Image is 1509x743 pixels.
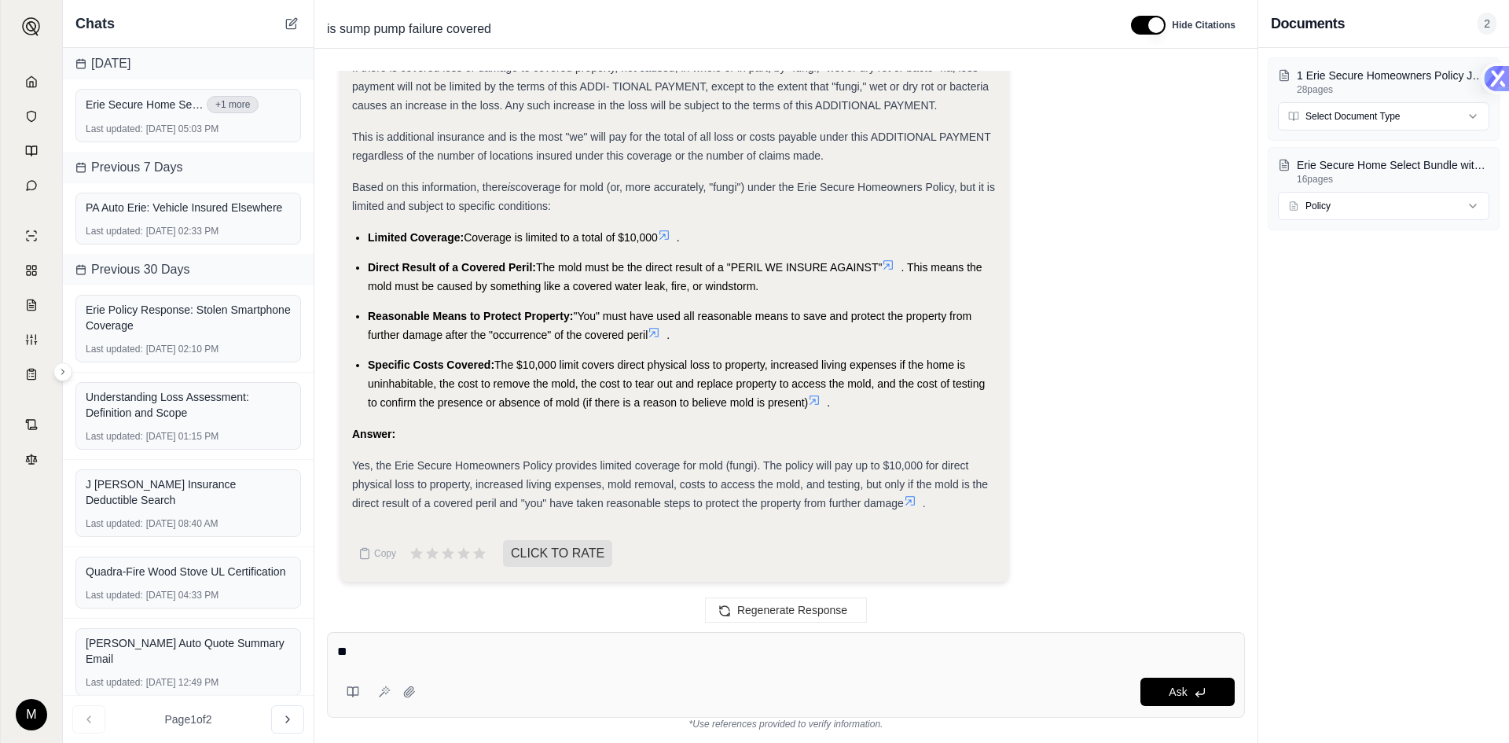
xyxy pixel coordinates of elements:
button: 1 Erie Secure Homeowners Policy Jacket PA [DATE] 1.pdf28pages [1278,68,1489,96]
span: This is additional insurance and is the most "we" will pay for the total of all loss or costs pay... [352,131,990,162]
a: Claim Coverage [10,289,53,321]
div: Edit Title [321,17,1112,42]
button: Copy [352,538,402,569]
span: Last updated: [86,123,143,135]
p: 1 Erie Secure Homeowners Policy Jacket PA 01-OCT-17 1.pdf [1297,68,1489,83]
button: Erie Secure Home Select Bundle with sewer or drain.pdf16pages [1278,157,1489,186]
div: [PERSON_NAME] Auto Quote Summary Email [86,635,291,667]
em: is [508,181,516,193]
p: 28 pages [1297,83,1489,96]
a: Contract Analysis [10,409,53,440]
a: Home [10,66,53,97]
span: Coverage is limited to a total of $10,000 [464,231,658,244]
div: Quadra-Fire Wood Stove UL Certification [86,564,291,579]
img: tab-logo.svg [1481,63,1509,94]
div: [DATE] 04:33 PM [86,589,291,601]
div: Understanding Loss Assessment: Definition and Scope [86,389,291,421]
span: coverage for mold (or, more accurately, "fungi") under the Erie Secure Homeowners Policy, but it ... [352,181,995,212]
button: New Chat [282,14,301,33]
a: Single Policy [10,220,53,252]
button: +1 more [207,96,259,113]
span: 2 [1478,13,1496,35]
a: Legal Search Engine [10,443,53,475]
span: . [827,396,830,409]
span: The $10,000 limit covers direct physical loss to property, increased living expenses if the home ... [368,359,985,409]
span: Last updated: [86,676,143,689]
div: Previous 7 Days [63,152,314,183]
button: Ask [1140,678,1235,706]
button: Regenerate Response [705,598,867,623]
button: Expand sidebar [53,362,72,381]
span: . [677,231,680,244]
a: Coverage Table [10,359,53,390]
div: Erie Policy Response: Stolen Smartphone Coverage [86,302,291,333]
span: Last updated: [86,343,143,355]
span: Last updated: [86,589,143,601]
div: [DATE] 05:03 PM [86,123,291,135]
div: [DATE] [63,48,314,79]
span: is sump pump failure covered [321,17,497,42]
a: Chat [10,170,53,201]
a: Prompt Library [10,135,53,167]
span: CLICK TO RATE [503,540,612,567]
span: Yes, the Erie Secure Homeowners Policy provides limited coverage for mold (fungi). The policy wil... [352,459,988,509]
a: Documents Vault [10,101,53,132]
div: [DATE] 08:40 AM [86,517,291,530]
span: Hide Citations [1172,19,1235,31]
span: Last updated: [86,430,143,443]
img: Expand sidebar [22,17,41,36]
span: Direct Result of a Covered Peril: [368,261,536,274]
div: [DATE] 12:49 PM [86,676,291,689]
span: . This means the mold must be caused by something like a covered water leak, fire, or windstorm. [368,261,982,292]
div: [DATE] 01:15 PM [86,430,291,443]
div: *Use references provided to verify information. [327,718,1245,730]
div: [DATE] 02:33 PM [86,225,291,237]
span: The mold must be the direct result of a "PERIL WE INSURE AGAINST" [536,261,882,274]
span: Copy [374,547,396,560]
span: Regenerate Response [737,604,847,616]
a: Custom Report [10,324,53,355]
p: 16 pages [1297,173,1489,186]
span: . [923,497,926,509]
strong: Answer: [352,428,395,440]
span: Specific Costs Covered: [368,359,494,371]
span: Limited Coverage: [368,231,464,244]
div: [DATE] 02:10 PM [86,343,291,355]
span: Ask [1169,686,1187,698]
div: Previous 30 Days [63,254,314,285]
a: Policy Comparisons [10,255,53,286]
span: Chats [75,13,115,35]
div: M [16,699,47,730]
div: PA Auto Erie: Vehicle Insured Elsewhere [86,200,291,215]
h3: Documents [1271,13,1345,35]
span: Page 1 of 2 [165,712,212,727]
span: Erie Secure Home Select Bundle with sewer or drain.pdf [86,97,204,112]
span: . [666,329,670,341]
p: Erie Secure Home Select Bundle with sewer or drain.pdf [1297,157,1489,173]
span: If there is covered loss or damage to covered property, not caused, in whole or in part, by "fung... [352,61,989,112]
button: Expand sidebar [16,11,47,42]
span: Reasonable Means to Protect Property: [368,310,573,322]
div: J [PERSON_NAME] Insurance Deductible Search [86,476,291,508]
span: "You" must have used all reasonable means to save and protect the property from further damage af... [368,310,971,341]
span: Last updated: [86,517,143,530]
span: Based on this information, there [352,181,508,193]
span: Last updated: [86,225,143,237]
